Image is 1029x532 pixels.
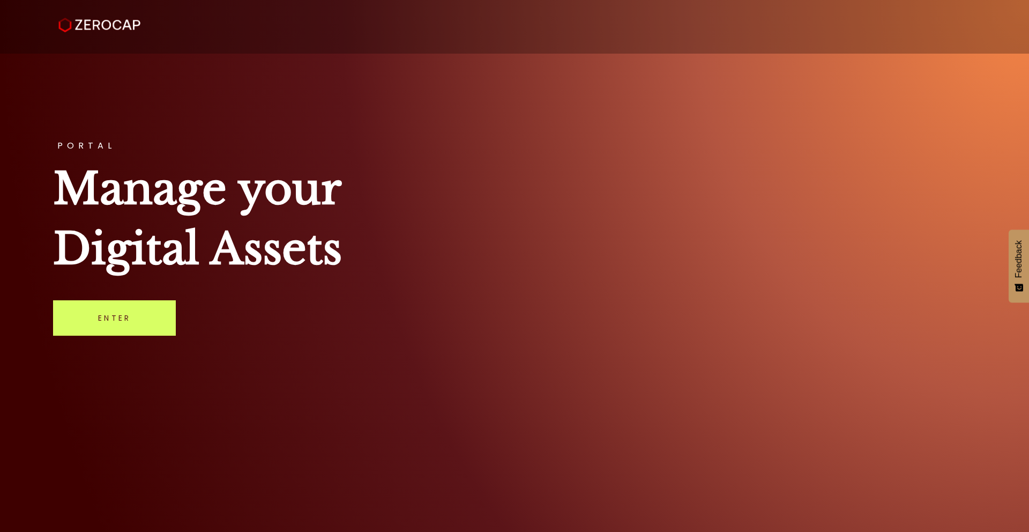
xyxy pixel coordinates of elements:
[53,300,176,336] a: Enter
[53,159,976,279] h1: Manage your Digital Assets
[53,142,976,150] h3: PORTAL
[1014,240,1024,278] span: Feedback
[58,18,140,33] img: ZeroCap
[1009,230,1029,302] button: Feedback - Show survey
